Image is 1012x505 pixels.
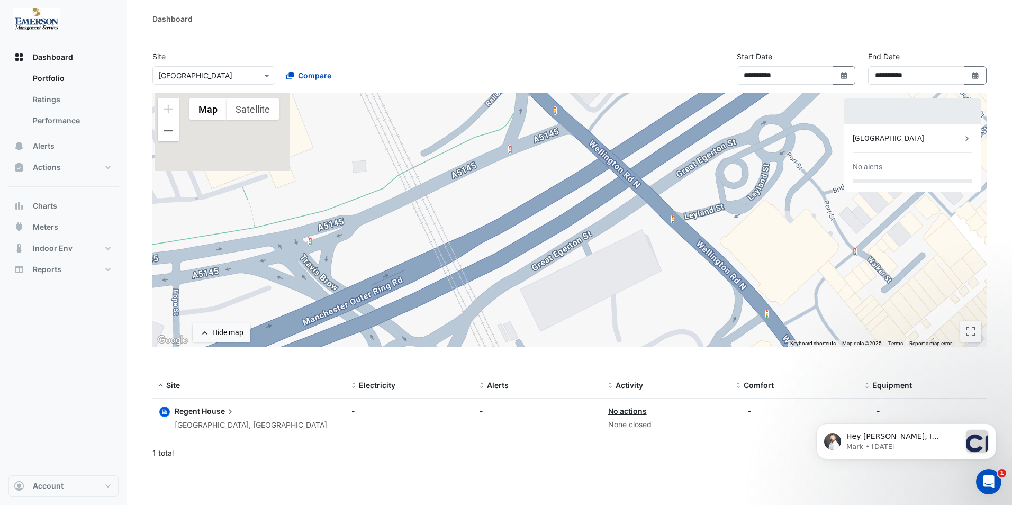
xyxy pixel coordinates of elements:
span: Alerts [487,381,509,390]
span: Meters [33,222,58,232]
app-icon: Meters [14,222,24,232]
button: Show satellite imagery [227,98,279,120]
button: Reports [8,259,119,280]
span: Actions [33,162,61,173]
span: House [202,405,236,417]
span: Indoor Env [33,243,73,254]
span: Compare [298,70,331,81]
app-icon: Actions [14,162,24,173]
app-icon: Indoor Env [14,243,24,254]
div: Hide map [212,327,243,338]
label: End Date [868,51,900,62]
span: Activity [616,381,643,390]
a: Ratings [24,89,119,110]
div: - [351,405,467,417]
button: Indoor Env [8,238,119,259]
a: Open this area in Google Maps (opens a new window) [155,333,190,347]
span: Comfort [744,381,774,390]
a: Report a map error [909,340,952,346]
div: None closed [608,419,724,431]
div: Dashboard [8,68,119,136]
iframe: Intercom live chat [976,469,1001,494]
button: Meters [8,217,119,238]
span: Alerts [33,141,55,151]
label: Site [152,51,166,62]
div: - [748,405,752,417]
fa-icon: Select Date [839,71,849,80]
button: Alerts [8,136,119,157]
span: Site [166,381,180,390]
img: Google [155,333,190,347]
span: Charts [33,201,57,211]
div: Dashboard [152,13,193,24]
a: No actions [608,407,647,416]
div: - [480,405,595,417]
button: Zoom out [158,120,179,141]
img: Company Logo [13,8,60,30]
span: Map data ©2025 [842,340,882,346]
span: Equipment [872,381,912,390]
button: Charts [8,195,119,217]
button: Hide map [193,323,250,342]
div: [GEOGRAPHIC_DATA], [GEOGRAPHIC_DATA] [175,419,327,431]
a: Performance [24,110,119,131]
label: Start Date [737,51,772,62]
button: Keyboard shortcuts [790,340,836,347]
button: Account [8,475,119,497]
app-icon: Dashboard [14,52,24,62]
span: 1 [998,469,1006,477]
button: Dashboard [8,47,119,68]
span: Reports [33,264,61,275]
div: [GEOGRAPHIC_DATA] [853,133,962,144]
a: Terms (opens in new tab) [888,340,903,346]
fa-icon: Select Date [971,71,980,80]
app-icon: Reports [14,264,24,275]
div: No alerts [853,161,882,173]
span: Regent [175,407,200,416]
div: 1 total [152,440,919,466]
button: Zoom in [158,98,179,120]
button: Show street map [189,98,227,120]
button: Compare [279,66,338,85]
span: Dashboard [33,52,73,62]
button: Toggle fullscreen view [960,321,981,342]
span: Account [33,481,64,491]
button: Actions [8,157,119,178]
app-icon: Alerts [14,141,24,151]
span: Electricity [359,381,395,390]
a: Portfolio [24,68,119,89]
iframe: Intercom notifications message [800,402,1012,476]
app-icon: Charts [14,201,24,211]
